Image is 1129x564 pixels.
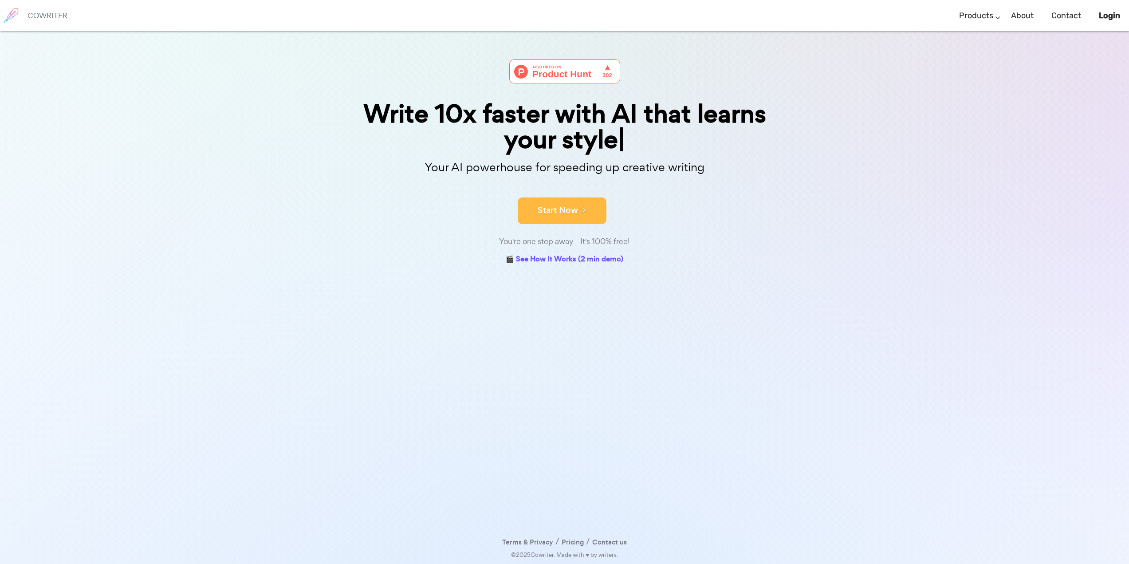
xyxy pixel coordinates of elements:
[506,253,623,267] a: 🎬 See How It Works (2 min demo)
[553,536,562,547] span: /
[343,101,787,152] div: Write 10x faster with AI that learns your style
[509,59,620,83] img: Cowriter - Your AI buddy for speeding up creative writing | Product Hunt
[343,158,787,177] p: Your AI powerhouse for speeding up creative writing
[28,12,67,20] h6: COWRITER
[584,536,592,547] span: /
[1051,3,1081,29] a: Contact
[562,536,584,549] a: Pricing
[592,536,627,549] a: Contact us
[1099,11,1120,20] b: Login
[1099,3,1120,29] a: Login
[518,197,606,224] button: Start Now
[502,536,553,549] a: Terms & Privacy
[1011,3,1034,29] a: About
[343,235,787,248] div: You're one step away - It's 100% free!
[959,3,993,29] a: Products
